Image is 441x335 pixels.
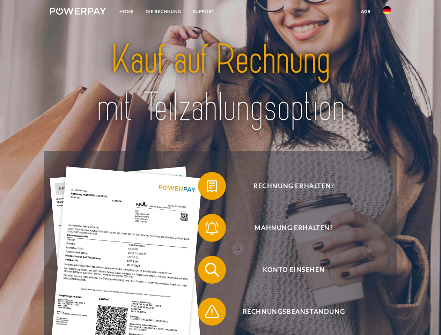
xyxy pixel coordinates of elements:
span: Konto einsehen [208,256,379,284]
img: qb_bell.svg [203,219,221,237]
a: DIE RECHNUNG [140,5,187,18]
button: Rechnungsbeanstandung [198,298,380,326]
button: Rechnung erhalten? [198,172,380,200]
span: Mahnung erhalten? [208,214,379,242]
img: qb_bill.svg [203,177,221,195]
button: Mahnung erhalten? [198,214,380,242]
img: de [383,6,391,14]
img: qb_warning.svg [203,303,221,320]
img: logo-powerpay-white.svg [50,8,106,15]
img: qb_search.svg [203,261,221,278]
button: Konto einsehen [198,256,380,284]
span: Rechnung erhalten? [208,172,379,200]
a: agb [355,5,377,18]
a: SUPPORT [187,5,220,18]
img: title-powerpay_de.svg [67,33,374,134]
a: Home [113,5,140,18]
iframe: Schaltfläche zum Öffnen des Messaging-Fensters [413,307,435,329]
span: Rechnungsbeanstandung [208,298,379,326]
